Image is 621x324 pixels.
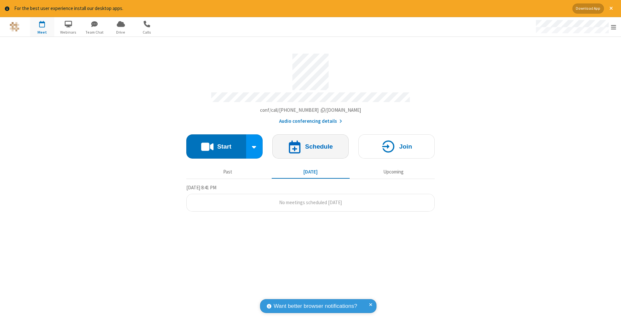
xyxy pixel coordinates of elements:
span: Team Chat [82,29,107,35]
span: Copy my meeting room link [260,107,361,113]
button: Logo [2,17,27,37]
div: For the best user experience install our desktop apps. [14,5,568,12]
button: Close alert [606,4,616,14]
button: [DATE] [272,166,350,178]
img: QA Selenium DO NOT DELETE OR CHANGE [10,22,19,32]
span: Want better browser notifications? [274,302,357,310]
button: Audio conferencing details [279,118,342,125]
h4: Start [217,143,231,150]
div: Start conference options [246,134,263,159]
span: Calls [135,29,159,35]
button: Start [186,134,246,159]
div: Open menu [530,17,621,37]
span: Webinars [56,29,81,35]
button: Download App [572,4,604,14]
button: Past [189,166,267,178]
button: Copy my meeting room linkCopy my meeting room link [260,107,361,114]
h4: Join [399,143,412,150]
span: Drive [109,29,133,35]
span: [DATE] 8:41 PM [186,184,216,191]
section: Today's Meetings [186,184,435,212]
h4: Schedule [305,143,333,150]
span: Meet [30,29,54,35]
button: Upcoming [354,166,432,178]
button: Schedule [272,134,349,159]
section: Account details [186,49,435,125]
button: Join [358,134,435,159]
span: No meetings scheduled [DATE] [279,199,342,205]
